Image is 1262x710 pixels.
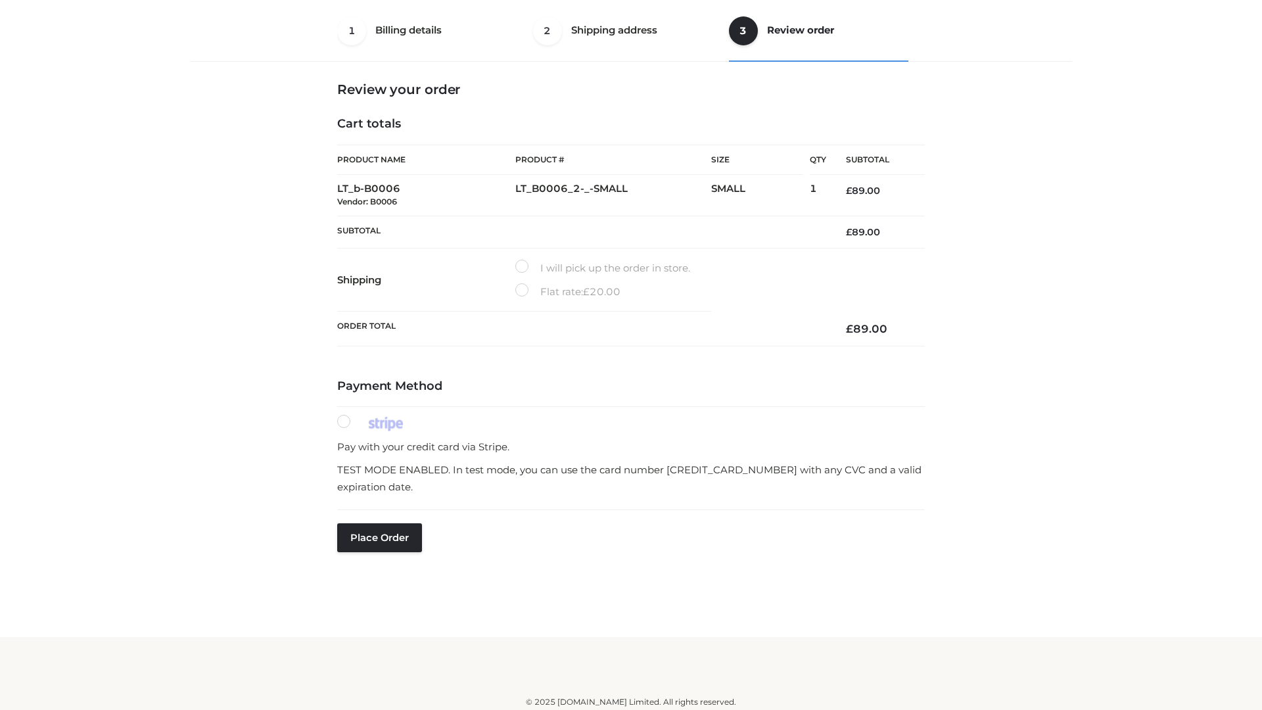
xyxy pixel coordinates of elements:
td: 1 [810,175,826,216]
h3: Review your order [337,82,925,97]
small: Vendor: B0006 [337,197,397,206]
th: Product # [515,145,711,175]
div: © 2025 [DOMAIN_NAME] Limited. All rights reserved. [195,696,1067,709]
th: Product Name [337,145,515,175]
td: LT_b-B0006 [337,175,515,216]
bdi: 89.00 [846,226,880,238]
label: Flat rate: [515,283,620,300]
th: Qty [810,145,826,175]
th: Order Total [337,312,826,346]
span: £ [583,285,590,298]
span: £ [846,185,852,197]
bdi: 89.00 [846,322,887,335]
h4: Payment Method [337,379,925,394]
td: SMALL [711,175,810,216]
td: LT_B0006_2-_-SMALL [515,175,711,216]
bdi: 20.00 [583,285,620,298]
th: Size [711,145,803,175]
th: Subtotal [337,216,826,248]
span: £ [846,226,852,238]
th: Shipping [337,248,515,312]
label: I will pick up the order in store. [515,260,690,277]
p: Pay with your credit card via Stripe. [337,438,925,456]
p: TEST MODE ENABLED. In test mode, you can use the card number [CREDIT_CARD_NUMBER] with any CVC an... [337,461,925,495]
h4: Cart totals [337,117,925,131]
button: Place order [337,523,422,552]
span: £ [846,322,853,335]
th: Subtotal [826,145,925,175]
bdi: 89.00 [846,185,880,197]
